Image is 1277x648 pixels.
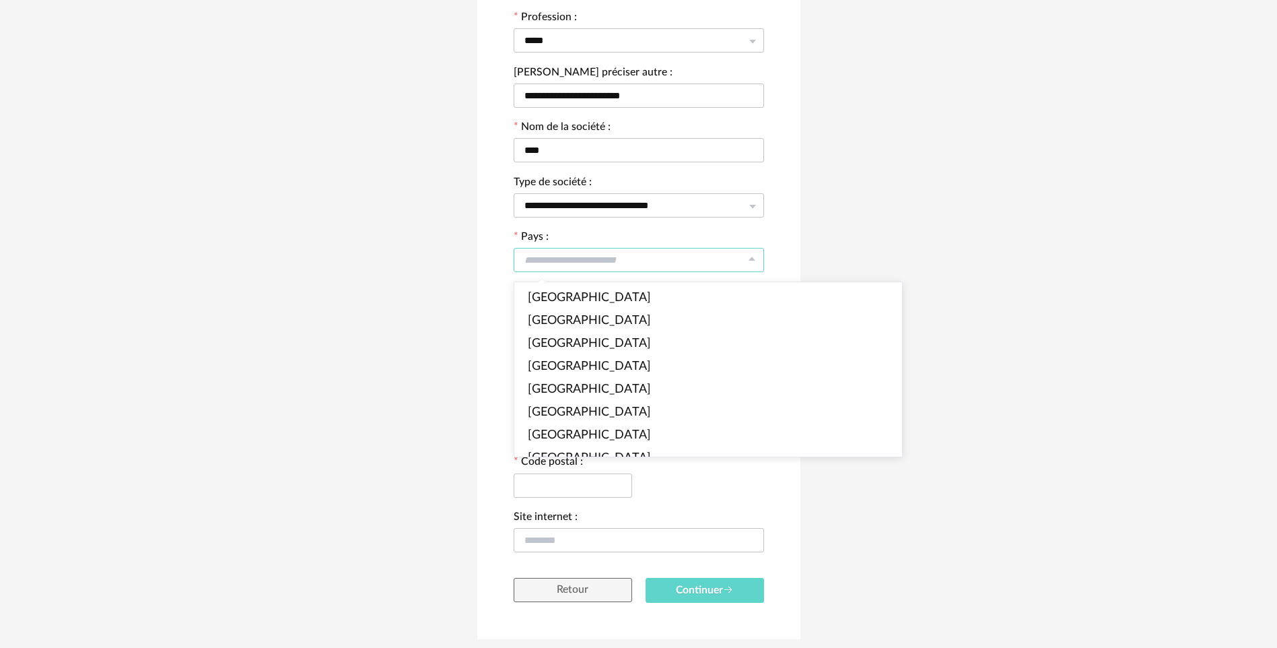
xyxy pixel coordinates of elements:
[528,360,651,372] span: [GEOGRAPHIC_DATA]
[557,584,588,595] span: Retour
[514,578,632,602] button: Retour
[528,337,651,350] span: [GEOGRAPHIC_DATA]
[514,67,672,81] label: [PERSON_NAME] préciser autre :
[514,232,549,245] label: Pays :
[646,578,764,603] button: Continuer
[514,457,583,470] label: Code postal :
[528,406,651,418] span: [GEOGRAPHIC_DATA]
[514,177,592,191] label: Type de société :
[514,12,577,26] label: Profession :
[528,315,651,327] span: [GEOGRAPHIC_DATA]
[514,512,578,525] label: Site internet :
[528,429,651,441] span: [GEOGRAPHIC_DATA]
[676,585,734,595] span: Continuer
[528,292,651,304] span: [GEOGRAPHIC_DATA]
[528,383,651,395] span: [GEOGRAPHIC_DATA]
[514,122,611,135] label: Nom de la société :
